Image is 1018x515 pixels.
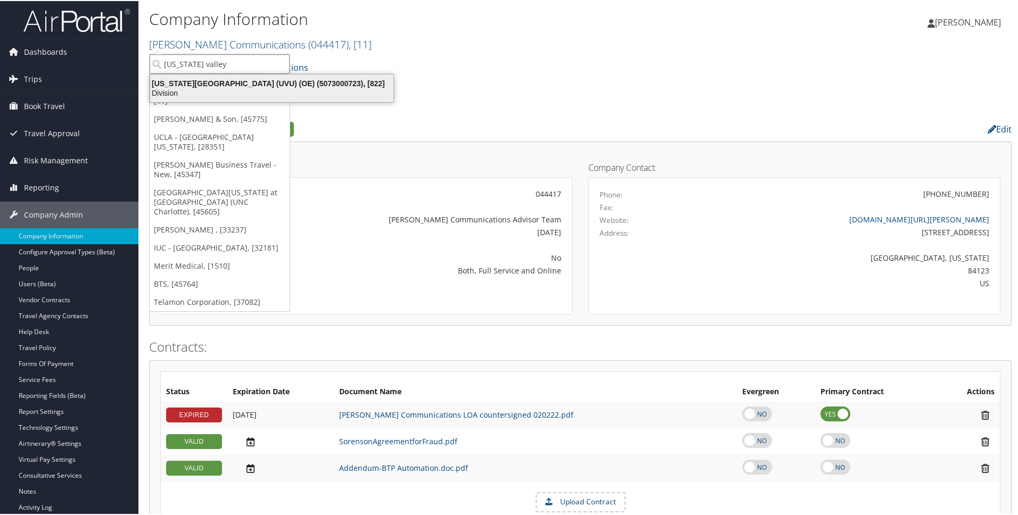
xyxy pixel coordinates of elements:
i: Remove Contract [976,435,995,446]
th: Primary Contract [815,381,937,401]
div: VALID [166,433,222,448]
a: Merit Medical, [1510] [150,256,290,274]
span: , [ 11 ] [349,36,372,51]
div: 84123 [701,264,990,275]
h4: Company Contact: [588,162,1000,171]
div: No [307,251,561,262]
span: Company Admin [24,201,83,227]
th: Status [161,381,227,401]
label: Address: [600,227,629,237]
a: Edit [988,122,1012,134]
a: BTS, [45764] [150,274,290,292]
a: Telamon Corporation, [37082] [150,292,290,310]
th: Evergreen [737,381,815,401]
label: Website: [600,214,629,225]
a: Addendum-BTP Automation.doc.pdf [339,462,468,472]
span: Risk Management [24,146,88,173]
h4: Account Details: [160,162,572,171]
label: Fax: [600,201,613,212]
label: Phone: [600,188,623,199]
div: [US_STATE][GEOGRAPHIC_DATA] (UVU) (OE) (5073000723), [822] [144,78,400,87]
div: [PHONE_NUMBER] [923,187,989,198]
div: [GEOGRAPHIC_DATA], [US_STATE] [701,251,990,262]
a: [PERSON_NAME] & Son, [45775] [150,109,290,127]
span: Reporting [24,173,59,200]
div: [DATE] [307,226,561,237]
div: US [701,277,990,288]
span: ( 044417 ) [308,36,349,51]
span: Book Travel [24,92,65,119]
a: IUC - [GEOGRAPHIC_DATA], [32181] [150,238,290,256]
div: Add/Edit Date [233,409,329,419]
i: Remove Contract [976,462,995,473]
div: Both, Full Service and Online [307,264,561,275]
a: [PERSON_NAME] Communications [149,36,372,51]
span: Trips [24,65,42,92]
div: VALID [166,460,222,475]
div: Add/Edit Date [233,435,329,446]
a: SorensonAgreementforFraud.pdf [339,435,457,445]
div: 044417 [307,187,561,198]
span: Travel Approval [24,119,80,146]
a: [PERSON_NAME] , [33237] [150,220,290,238]
img: airportal-logo.png [23,7,130,32]
div: Add/Edit Date [233,462,329,473]
th: Document Name [334,381,737,401]
th: Actions [937,381,1000,401]
a: UCLA - [GEOGRAPHIC_DATA][US_STATE], [28351] [150,127,290,155]
div: [PERSON_NAME] Communications Advisor Team [307,213,561,224]
a: [PERSON_NAME] Communications LOA countersigned 020222.pdf [339,409,573,419]
label: Upload Contract [537,492,625,510]
span: [DATE] [233,409,257,419]
div: EXPIRED [166,406,222,421]
th: Expiration Date [227,381,334,401]
a: [PERSON_NAME] Business Travel - New, [45347] [150,155,290,182]
h2: Contracts: [149,337,1012,355]
input: Search Accounts [150,53,290,73]
a: [DOMAIN_NAME][URL][PERSON_NAME] [849,213,989,223]
h1: Company Information [149,7,724,29]
div: [STREET_ADDRESS] [701,226,990,237]
span: [PERSON_NAME] [935,15,1001,27]
span: Dashboards [24,38,67,64]
div: Division [144,87,400,97]
i: Remove Contract [976,409,995,420]
h2: Company Profile: [149,119,719,137]
a: [GEOGRAPHIC_DATA][US_STATE] at [GEOGRAPHIC_DATA] (UNC Charlotte), [45605] [150,182,290,220]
